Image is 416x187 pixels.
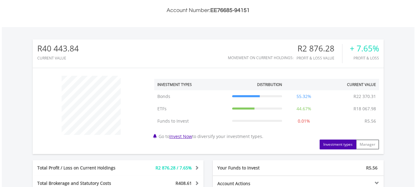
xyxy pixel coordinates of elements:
td: R22 370.31 [350,90,379,103]
div: Distribution [257,82,282,87]
div: R2 876.28 [297,44,342,53]
th: Investment Types [154,79,229,90]
div: Account Actions [213,181,298,187]
div: Total Brokerage and Statutory Costs [33,180,132,186]
div: Profit & Loss [350,56,379,60]
td: 0.01% [285,115,323,127]
td: R5.56 [361,115,379,127]
button: Manager [356,140,379,149]
div: R40 443.84 [37,44,79,53]
div: + 7.65% [350,44,379,53]
h3: Account Number: [33,6,384,15]
td: 44.67% [285,103,323,115]
div: Profit & Loss Value [297,56,342,60]
div: CURRENT VALUE [37,56,79,60]
span: R408.61 [176,180,192,186]
span: EE76685-94151 [210,7,250,13]
span: R5.56 [366,165,378,171]
span: R2 876.28 / 7.65% [155,165,192,171]
a: Invest Now [169,133,192,139]
td: ETFs [154,103,229,115]
th: Current Value [323,79,379,90]
div: Go to to diversify your investment types. [150,73,384,149]
td: R18 067.98 [350,103,379,115]
td: 55.32% [285,90,323,103]
td: Funds to Invest [154,115,229,127]
div: Total Profit / Loss on Current Holdings [33,165,132,171]
div: Movement on Current Holdings: [228,56,293,60]
td: Bonds [154,90,229,103]
div: Your Funds to Invest [213,165,298,171]
button: Investment types [320,140,356,149]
